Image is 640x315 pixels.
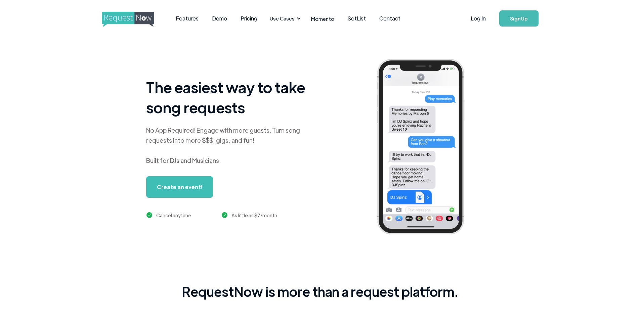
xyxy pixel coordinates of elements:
a: Log In [464,7,493,30]
a: Demo [205,8,234,29]
img: requestnow logo [102,12,167,27]
img: iphone screenshot [369,54,482,241]
a: Sign Up [499,10,539,27]
a: home [102,12,152,25]
a: Create an event! [146,176,213,198]
img: green checkmark [146,212,152,218]
div: No App Required! Engage with more guests. Turn song requests into more $$$, gigs, and fun! Built ... [146,125,314,166]
div: Use Cases [266,8,303,29]
div: Cancel anytime [156,211,191,219]
div: Use Cases [270,15,295,22]
img: green checkmark [222,212,227,218]
h1: The easiest way to take song requests [146,77,314,117]
a: Contact [373,8,407,29]
a: Momento [304,9,341,29]
a: Features [169,8,205,29]
a: SetList [341,8,373,29]
div: As little as $7/month [231,211,277,219]
a: Pricing [234,8,264,29]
